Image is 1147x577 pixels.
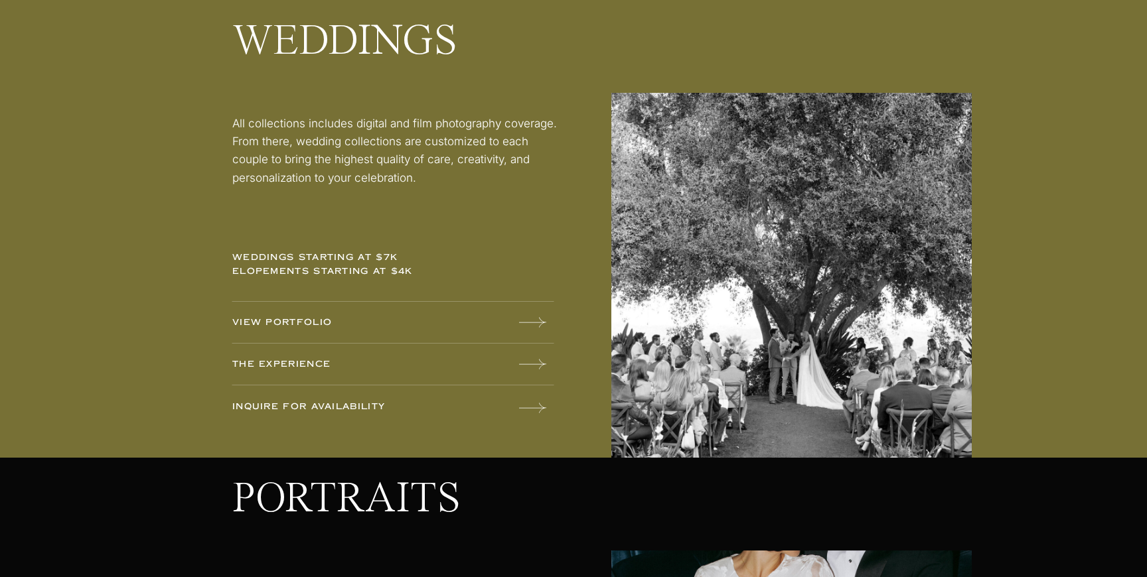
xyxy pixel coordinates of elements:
p: weddings starting at $7k elopements starting at $4k [232,251,440,285]
p: All collections includes digital and film photography coverage. From there, wedding collections a... [232,115,559,214]
a: The experience [232,357,440,372]
h2: PORTRAITS [232,478,490,521]
a: INQUIRE FOR AVAILABILITY [232,400,440,415]
a: VIEW PORTFOLIO [232,316,440,330]
h2: WEDDINGS [232,21,674,66]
